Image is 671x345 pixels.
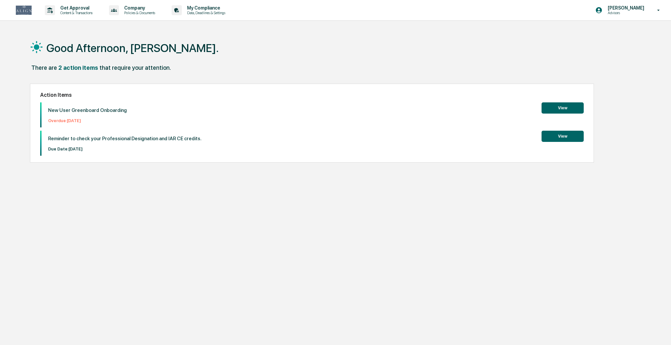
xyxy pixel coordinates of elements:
h1: Good Afternoon, [PERSON_NAME]. [46,41,219,55]
p: Advisors [602,11,648,15]
div: There are [31,64,57,71]
p: Content & Transactions [55,11,96,15]
a: View [542,104,584,111]
button: View [542,131,584,142]
h2: Action Items [40,92,584,98]
div: 2 action items [58,64,98,71]
a: View [542,133,584,139]
p: Overdue: [DATE] [48,118,127,123]
div: that require your attention. [99,64,171,71]
button: View [542,102,584,114]
p: Policies & Documents [119,11,158,15]
p: [PERSON_NAME] [602,5,648,11]
p: My Compliance [182,5,229,11]
p: Reminder to check your Professional Designation and IAR CE credits. [48,136,202,142]
p: New User Greenboard Onboarding [48,107,127,113]
p: Data, Deadlines & Settings [182,11,229,15]
p: Due Date: [DATE] [48,146,202,151]
p: Get Approval [55,5,96,11]
p: Company [119,5,158,11]
img: logo [16,6,32,15]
